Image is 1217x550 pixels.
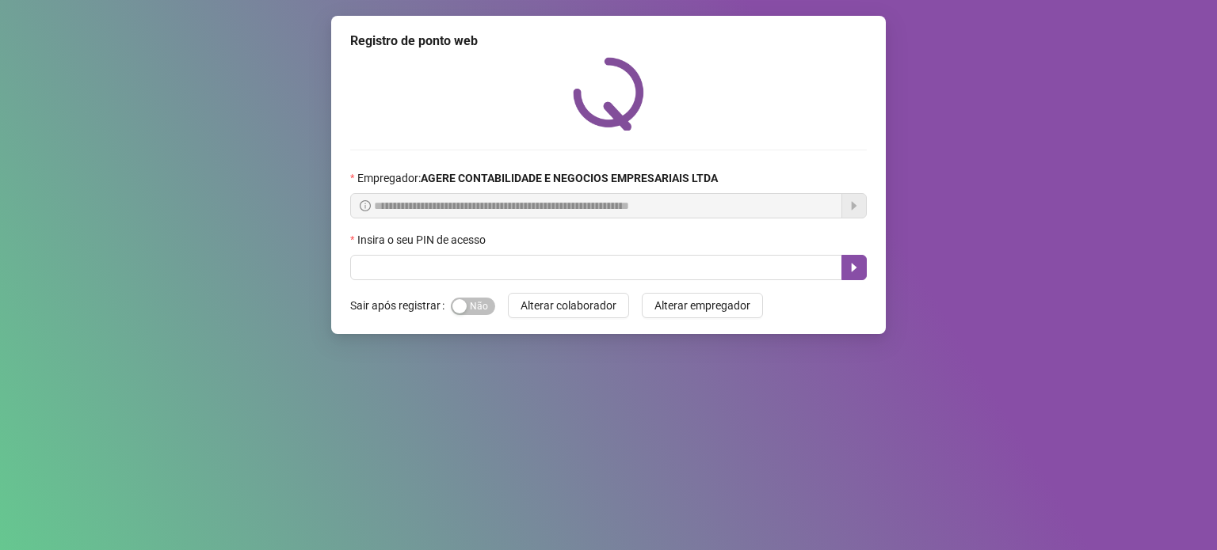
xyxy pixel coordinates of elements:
div: Registro de ponto web [350,32,867,51]
span: info-circle [360,200,371,211]
span: Alterar empregador [654,297,750,314]
button: Alterar colaborador [508,293,629,318]
img: QRPoint [573,57,644,131]
span: caret-right [848,261,860,274]
span: Empregador : [357,169,718,187]
label: Insira o seu PIN de acesso [350,231,496,248]
button: Alterar empregador [642,293,763,318]
label: Sair após registrar [350,293,451,318]
span: Alterar colaborador [521,297,616,314]
strong: AGERE CONTABILIDADE E NEGOCIOS EMPRESARIAIS LTDA [421,172,718,184]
